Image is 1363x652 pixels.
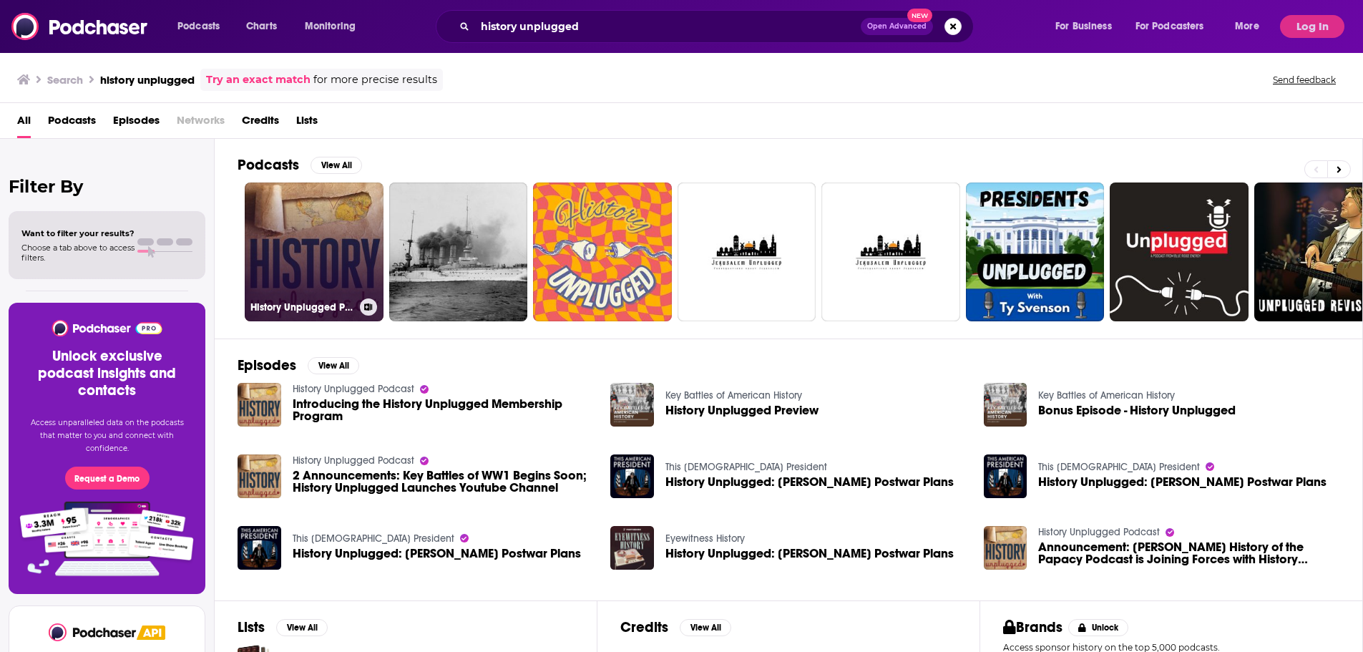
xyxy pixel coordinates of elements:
[250,301,354,313] h3: History Unplugged Podcast
[238,618,265,636] h2: Lists
[907,9,933,22] span: New
[276,619,328,636] button: View All
[167,15,238,38] button: open menu
[680,619,731,636] button: View All
[11,13,149,40] img: Podchaser - Follow, Share and Rate Podcasts
[313,72,437,88] span: for more precise results
[177,109,225,138] span: Networks
[238,526,281,570] img: History Unplugged: Alexander's Postwar Plans
[665,461,827,473] a: This American President
[238,156,299,174] h2: Podcasts
[296,109,318,138] a: Lists
[984,454,1027,498] img: History Unplugged: Alexander's Postwar Plans
[1038,541,1339,565] a: Announcement: Steve Guerra’s History of the Papacy Podcast is Joining Forces with History Unplugg...
[1225,15,1277,38] button: open menu
[26,348,188,399] h3: Unlock exclusive podcast insights and contacts
[1038,526,1160,538] a: History Unplugged Podcast
[1038,541,1339,565] span: Announcement: [PERSON_NAME] History of the Papacy Podcast is Joining Forces with History Unplugge...
[238,156,362,174] a: PodcastsView All
[1269,74,1340,86] button: Send feedback
[15,501,199,577] img: Pro Features
[295,15,374,38] button: open menu
[311,157,362,174] button: View All
[1038,404,1236,417] a: Bonus Episode - History Unplugged
[1045,15,1130,38] button: open menu
[100,73,195,87] h3: history unplugged
[177,16,220,37] span: Podcasts
[49,623,137,641] img: Podchaser - Follow, Share and Rate Podcasts
[113,109,160,138] a: Episodes
[293,383,414,395] a: History Unplugged Podcast
[620,618,668,636] h2: Credits
[665,389,802,402] a: Key Battles of American History
[665,548,954,560] a: History Unplugged: Alexander's Postwar Plans
[984,383,1027,427] img: Bonus Episode - History Unplugged
[1235,16,1259,37] span: More
[238,383,281,427] img: Introducing the History Unplugged Membership Program
[1280,15,1344,38] button: Log In
[237,15,285,38] a: Charts
[665,476,954,488] span: History Unplugged: [PERSON_NAME] Postwar Plans
[9,176,205,197] h2: Filter By
[665,548,954,560] span: History Unplugged: [PERSON_NAME] Postwar Plans
[610,383,654,427] img: History Unplugged Preview
[665,532,745,545] a: Eyewitness History
[1038,389,1175,402] a: Key Battles of American History
[620,618,731,636] a: CreditsView All
[449,10,987,43] div: Search podcasts, credits, & more...
[293,548,581,560] span: History Unplugged: [PERSON_NAME] Postwar Plans
[861,18,933,35] button: Open AdvancedNew
[1126,15,1225,38] button: open menu
[242,109,279,138] a: Credits
[475,15,861,38] input: Search podcasts, credits, & more...
[238,454,281,498] img: 2 Announcements: Key Battles of WW1 Begins Soon; History Unplugged Launches Youtube Channel
[867,23,927,30] span: Open Advanced
[610,454,654,498] img: History Unplugged: Alexander's Postwar Plans
[293,532,454,545] a: This American President
[293,469,594,494] a: 2 Announcements: Key Battles of WW1 Begins Soon; History Unplugged Launches Youtube Channel
[245,183,384,321] a: History Unplugged Podcast
[65,467,150,490] button: Request a Demo
[51,320,163,336] img: Podchaser - Follow, Share and Rate Podcasts
[293,398,594,422] a: Introducing the History Unplugged Membership Program
[206,72,311,88] a: Try an exact match
[17,109,31,138] a: All
[1038,476,1327,488] span: History Unplugged: [PERSON_NAME] Postwar Plans
[47,73,83,87] h3: Search
[665,404,819,417] a: History Unplugged Preview
[305,16,356,37] span: Monitoring
[293,548,581,560] a: History Unplugged: Alexander's Postwar Plans
[665,476,954,488] a: History Unplugged: Alexander's Postwar Plans
[137,626,165,640] img: Podchaser API banner
[238,618,328,636] a: ListsView All
[1055,16,1112,37] span: For Business
[238,356,359,374] a: EpisodesView All
[1038,476,1327,488] a: History Unplugged: Alexander's Postwar Plans
[1068,619,1129,636] button: Unlock
[21,243,135,263] span: Choose a tab above to access filters.
[238,356,296,374] h2: Episodes
[48,109,96,138] a: Podcasts
[984,526,1027,570] img: Announcement: Steve Guerra’s History of the Papacy Podcast is Joining Forces with History Unplugg...
[308,357,359,374] button: View All
[1135,16,1204,37] span: For Podcasters
[610,526,654,570] img: History Unplugged: Alexander's Postwar Plans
